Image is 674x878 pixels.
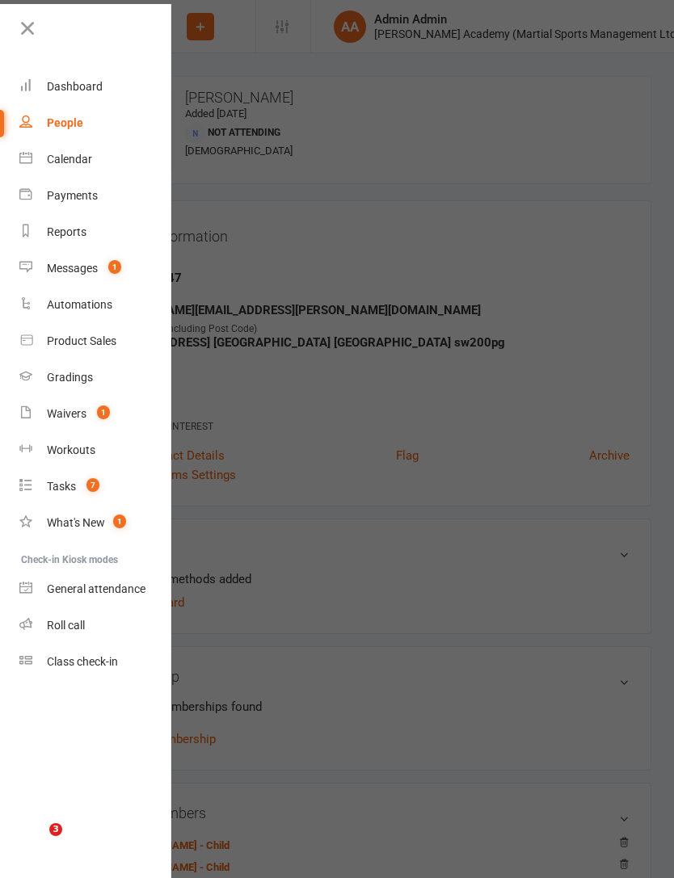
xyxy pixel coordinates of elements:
[19,432,172,468] a: Workouts
[47,298,112,311] div: Automations
[19,359,172,396] a: Gradings
[19,607,172,644] a: Roll call
[19,396,172,432] a: Waivers 1
[47,480,76,493] div: Tasks
[47,80,103,93] div: Dashboard
[47,262,98,275] div: Messages
[19,214,172,250] a: Reports
[19,287,172,323] a: Automations
[49,823,62,836] span: 3
[19,323,172,359] a: Product Sales
[86,478,99,492] span: 7
[47,516,105,529] div: What's New
[47,619,85,632] div: Roll call
[47,153,92,166] div: Calendar
[47,371,93,384] div: Gradings
[16,823,55,862] iframe: Intercom live chat
[19,105,172,141] a: People
[19,141,172,178] a: Calendar
[108,260,121,274] span: 1
[47,443,95,456] div: Workouts
[47,334,116,347] div: Product Sales
[19,178,172,214] a: Payments
[47,582,145,595] div: General attendance
[19,250,172,287] a: Messages 1
[19,571,172,607] a: General attendance kiosk mode
[97,405,110,419] span: 1
[47,116,83,129] div: People
[19,468,172,505] a: Tasks 7
[113,515,126,528] span: 1
[47,189,98,202] div: Payments
[47,407,86,420] div: Waivers
[19,644,172,680] a: Class kiosk mode
[19,505,172,541] a: What's New1
[19,69,172,105] a: Dashboard
[47,225,86,238] div: Reports
[47,655,118,668] div: Class check-in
